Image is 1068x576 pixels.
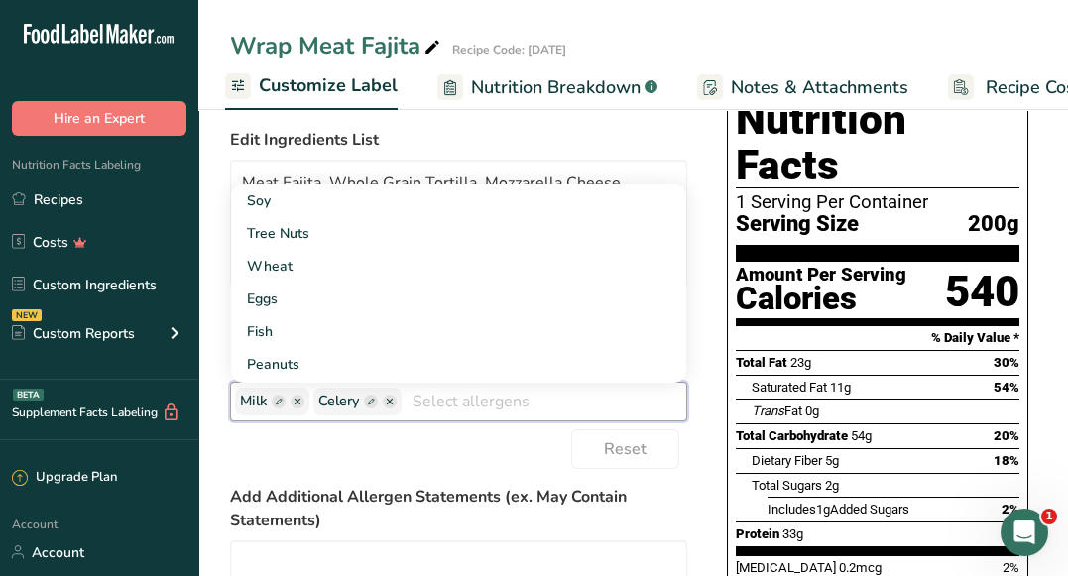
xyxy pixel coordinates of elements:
section: % Daily Value * [736,326,1019,350]
span: Reset [604,437,647,461]
div: Amount Per Serving [736,266,906,285]
a: Tree Nuts [231,217,686,250]
span: Nutrition Breakdown [471,74,641,101]
span: 200g [968,212,1019,237]
span: 54% [994,380,1019,395]
span: 2g [825,478,839,493]
a: Notes & Attachments [697,65,908,110]
button: Hire an Expert [12,101,186,136]
div: Upgrade Plan [12,468,117,488]
label: Add Additional Allergen Statements (ex. May Contain Statements) [230,485,687,532]
div: 540 [945,266,1019,318]
span: Includes Added Sugars [768,502,909,517]
span: Protein [736,526,779,541]
span: Saturated Fat [752,380,827,395]
span: 30% [994,355,1019,370]
span: Customize Label [259,72,398,99]
input: Select allergens [402,386,686,416]
span: 2% [1003,560,1019,575]
span: Serving Size [736,212,859,237]
div: Recipe Code: [DATE] [452,41,566,58]
span: [MEDICAL_DATA] [736,560,836,575]
span: 0g [805,403,819,418]
h1: Nutrition Facts [736,97,1019,188]
div: Calories [736,285,906,313]
span: 33g [782,526,803,541]
a: Fish [231,315,686,348]
label: Edit Allergens [230,350,687,374]
div: 1 Serving Per Container [736,192,1019,212]
a: Nutrition Breakdown [437,65,657,110]
span: Celery [318,391,359,412]
span: Notes & Attachments [731,74,908,101]
span: Milk [240,391,267,412]
span: 18% [994,453,1019,468]
iframe: Intercom live chat [1001,509,1048,556]
a: Peanuts [231,348,686,381]
span: 11g [830,380,851,395]
a: Sesame [231,381,686,413]
i: Trans [752,403,784,418]
span: 0.2mcg [839,560,882,575]
span: Dietary Fiber [752,453,822,468]
button: Reset [571,429,679,469]
span: 54g [851,428,872,443]
a: Customize Label [225,63,398,111]
span: 2% [1002,502,1019,517]
label: Edit Ingredients List [230,128,687,152]
span: 20% [994,428,1019,443]
a: Eggs [231,283,686,315]
span: 1g [816,502,830,517]
a: Wheat [231,250,686,283]
span: Total Fat [736,355,787,370]
div: Custom Reports [12,323,135,344]
span: Fat [752,403,802,418]
span: 1 [1041,509,1057,524]
span: Total Carbohydrate [736,428,848,443]
div: Wrap Meat Fajita [230,28,444,63]
span: 23g [790,355,811,370]
span: 5g [825,453,839,468]
span: Total Sugars [752,478,822,493]
div: NEW [12,309,42,321]
div: BETA [13,389,44,401]
a: Soy [231,184,686,217]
